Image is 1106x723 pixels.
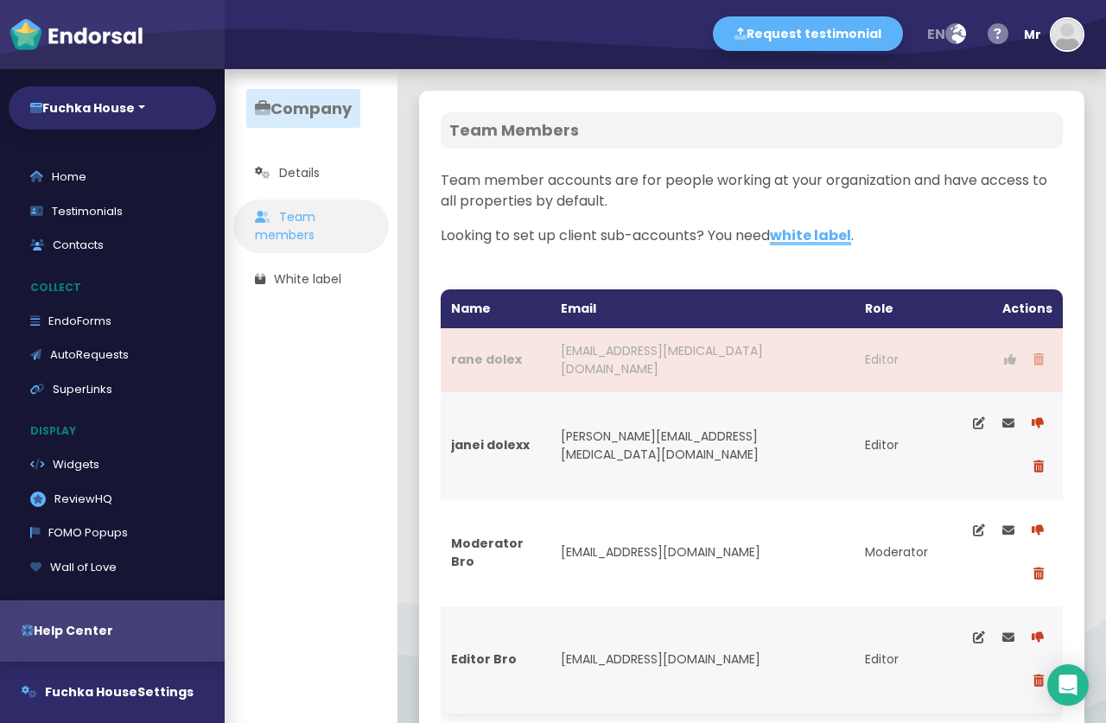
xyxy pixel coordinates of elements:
a: White label [233,262,389,297]
strong: rane dolex [451,351,522,368]
a: Details [233,155,389,191]
p: Looking to set up client sub-accounts? You need . [441,225,1063,246]
p: Display [9,415,225,447]
button: en [916,17,976,52]
td: Editor [855,606,938,713]
span: Company [246,89,360,128]
a: Home [9,160,216,194]
a: FOMO Popups [9,516,216,550]
td: [EMAIL_ADDRESS][MEDICAL_DATA][DOMAIN_NAME] [550,328,855,392]
div: Mr [1024,9,1041,60]
a: SuperLinks [9,372,216,407]
a: Team members [233,200,389,253]
a: ReviewHQ [9,482,216,517]
span: white label [770,225,851,245]
h4: Team Members [449,121,1054,140]
button: Request testimonial [713,16,903,51]
strong: Moderator Bro [451,535,526,570]
p: Collect [9,271,225,304]
th: Actions [938,289,1063,328]
td: Editor [855,392,938,499]
p: Team member accounts are for people working at your organization and have access to all propertie... [441,170,1063,212]
span: Fuchka House [45,683,137,701]
th: Role [855,289,938,328]
td: Moderator [855,499,938,606]
a: Widgets [9,447,216,482]
img: endorsal-logo-white@2x.png [9,17,143,52]
img: default-avatar.jpg [1052,19,1083,50]
strong: Editor Bro [451,650,517,668]
td: Editor [855,328,938,392]
td: [PERSON_NAME][EMAIL_ADDRESS][MEDICAL_DATA][DOMAIN_NAME] [550,392,855,499]
a: Contacts [9,228,216,263]
td: [EMAIL_ADDRESS][DOMAIN_NAME] [550,499,855,606]
span: en [927,24,945,44]
button: Fuchka House [9,86,216,130]
a: Wall of Love [9,550,216,585]
a: Testimonials [9,194,216,229]
a: EndoForms [9,304,216,339]
strong: janei dolexx [451,436,530,453]
td: [EMAIL_ADDRESS][DOMAIN_NAME] [550,606,855,713]
button: Mr [1015,9,1084,60]
a: AutoRequests [9,338,216,372]
div: Open Intercom Messenger [1047,664,1089,706]
th: Name [441,289,550,328]
th: Email [550,289,855,328]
